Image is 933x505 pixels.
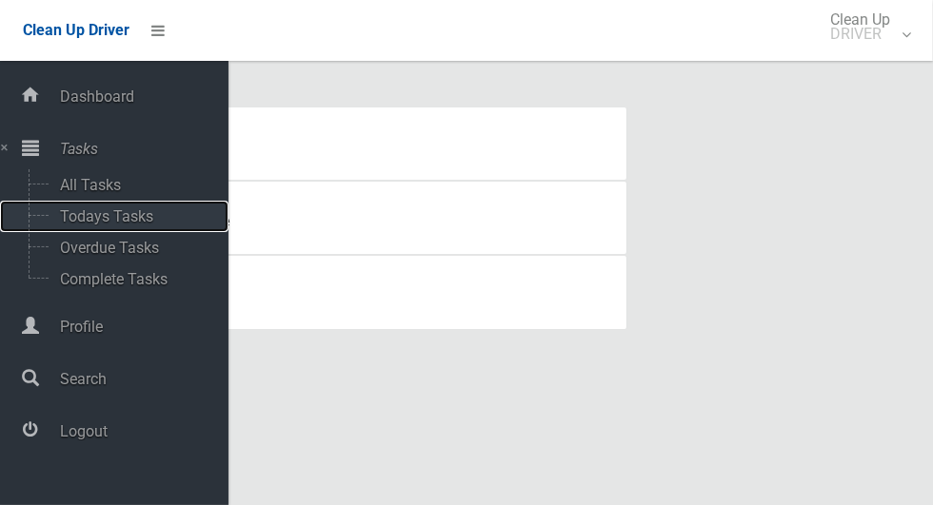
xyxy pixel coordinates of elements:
[821,12,909,41] span: Clean Up
[54,207,212,225] span: Todays Tasks
[54,318,228,336] span: Profile
[54,270,212,288] span: Complete Tasks
[54,370,228,388] span: Search
[23,21,129,39] span: Clean Up Driver
[54,239,212,257] span: Overdue Tasks
[54,140,228,158] span: Tasks
[830,27,890,41] small: DRIVER
[54,176,212,194] span: All Tasks
[54,87,228,106] span: Dashboard
[23,16,129,45] a: Clean Up Driver
[54,422,228,440] span: Logout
